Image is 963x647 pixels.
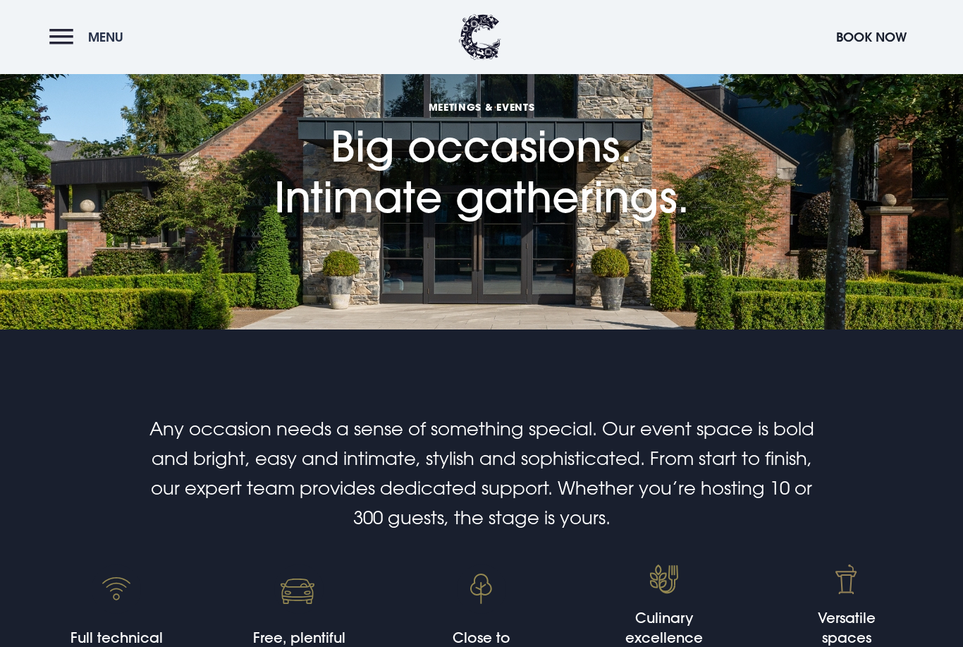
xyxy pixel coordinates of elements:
[49,22,130,52] button: Menu
[835,564,858,594] img: versatile event venue Bangor, Northern Ireland
[88,29,123,45] span: Menu
[457,564,506,614] img: Event venue Bangor, Northern Ireland
[92,564,141,614] img: Fast wifi for Corporate Events Bangor, Northern Ireland
[650,564,678,594] img: bespoke food menu event venue Bangor, Northern Ireland
[274,564,324,614] img: free parking event venue Bangor, Northern Ireland
[274,20,689,222] h1: Big occasions. Intimate gatherings.
[459,14,501,60] img: Clandeboye Lodge
[829,22,914,52] button: Book Now
[274,100,689,114] span: Meetings & Events
[149,418,814,528] span: Any occasion needs a sense of something special. Our event space is bold and bright, easy and int...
